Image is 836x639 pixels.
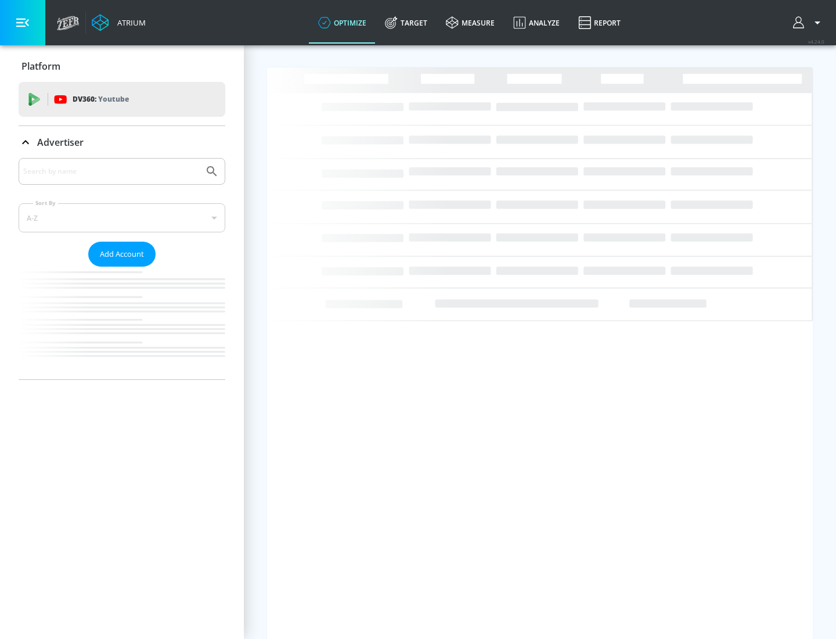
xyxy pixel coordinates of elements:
[376,2,437,44] a: Target
[19,267,225,379] nav: list of Advertiser
[19,82,225,117] div: DV360: Youtube
[92,14,146,31] a: Atrium
[21,60,60,73] p: Platform
[19,158,225,379] div: Advertiser
[309,2,376,44] a: optimize
[19,126,225,159] div: Advertiser
[808,38,824,45] span: v 4.24.0
[88,242,156,267] button: Add Account
[37,136,84,149] p: Advertiser
[23,164,199,179] input: Search by name
[113,17,146,28] div: Atrium
[437,2,504,44] a: measure
[504,2,569,44] a: Analyze
[569,2,630,44] a: Report
[73,93,129,106] p: DV360:
[98,93,129,105] p: Youtube
[19,50,225,82] div: Platform
[33,199,58,207] label: Sort By
[19,203,225,232] div: A-Z
[100,247,144,261] span: Add Account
